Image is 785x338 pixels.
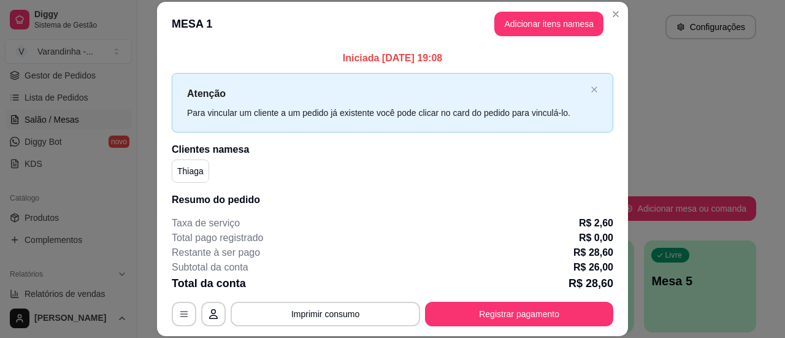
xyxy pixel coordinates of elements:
p: Total pago registrado [172,231,263,245]
button: close [591,86,598,94]
button: Imprimir consumo [231,302,420,326]
header: MESA 1 [157,2,628,46]
p: R$ 28,60 [569,275,613,292]
p: R$ 26,00 [573,260,613,275]
p: R$ 28,60 [573,245,613,260]
h2: Clientes na mesa [172,142,613,157]
p: Thiaga [177,165,204,177]
span: close [591,86,598,93]
p: Restante à ser pago [172,245,260,260]
p: R$ 0,00 [579,231,613,245]
p: Taxa de serviço [172,216,240,231]
p: Subtotal da conta [172,260,248,275]
p: Total da conta [172,275,246,292]
p: Iniciada [DATE] 19:08 [172,51,613,66]
button: Close [606,4,626,24]
div: Para vincular um cliente a um pedido já existente você pode clicar no card do pedido para vinculá... [187,106,586,120]
p: Atenção [187,86,586,101]
p: R$ 2,60 [579,216,613,231]
h2: Resumo do pedido [172,193,613,207]
button: Registrar pagamento [425,302,613,326]
button: Adicionar itens namesa [494,12,603,36]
